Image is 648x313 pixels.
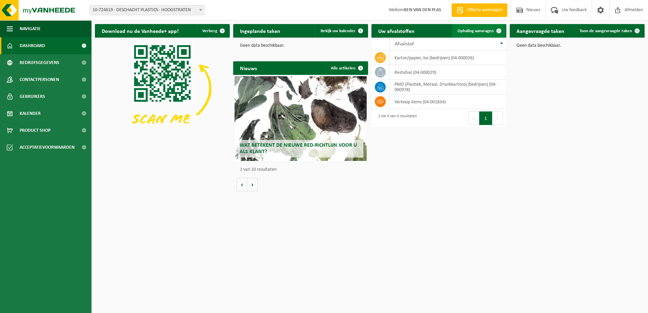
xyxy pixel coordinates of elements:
[517,43,638,48] p: Geen data beschikbaar.
[404,7,441,13] strong: BEN VAN DEN PLAS
[20,88,45,105] span: Gebruikers
[247,178,258,191] button: Volgende
[95,24,185,37] h2: Download nu de Vanheede+ app!
[235,76,367,161] a: Wat betekent de nieuwe RED-richtlijn voor u als klant?
[197,24,229,38] button: Verberg
[240,43,361,48] p: Geen data beschikbaar.
[315,24,367,38] a: Bekijk uw kalender
[580,29,632,33] span: Toon de aangevraagde taken
[89,5,204,15] span: 10-724619 - DESCHACHT PLASTICS - HOOGSTRATEN
[510,24,571,37] h2: Aangevraagde taken
[492,111,503,125] button: Next
[479,111,492,125] button: 1
[465,7,504,14] span: Offerte aanvragen
[233,61,264,75] h2: Nieuws
[458,29,494,33] span: Ophaling aanvragen
[20,54,59,71] span: Bedrijfsgegevens
[90,5,204,15] span: 10-724619 - DESCHACHT PLASTICS - HOOGSTRATEN
[451,3,507,17] a: Offerte aanvragen
[389,80,506,95] td: PMD (Plastiek, Metaal, Drankkartons) (bedrijven) (04-000978)
[394,41,414,47] span: Afvalstof
[202,29,217,33] span: Verberg
[389,95,506,109] td: verkoop items (04-001834)
[389,65,506,80] td: restafval (04-000029)
[240,143,357,154] span: Wat betekent de nieuwe RED-richtlijn voor u als klant?
[321,29,356,33] span: Bekijk uw kalender
[20,105,41,122] span: Kalender
[233,24,287,37] h2: Ingeplande taken
[389,50,506,65] td: karton/papier, los (bedrijven) (04-000026)
[20,139,75,156] span: Acceptatievoorwaarden
[240,167,365,172] p: 1 van 10 resultaten
[20,122,50,139] span: Product Shop
[20,71,59,88] span: Contactpersonen
[574,24,644,38] a: Toon de aangevraagde taken
[20,37,45,54] span: Dashboard
[20,20,41,37] span: Navigatie
[468,111,479,125] button: Previous
[375,111,417,126] div: 1 tot 4 van 4 resultaten
[371,24,421,37] h2: Uw afvalstoffen
[237,178,247,191] button: Vorige
[95,38,230,139] img: Download de VHEPlus App
[325,61,367,75] a: Alle artikelen
[452,24,506,38] a: Ophaling aanvragen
